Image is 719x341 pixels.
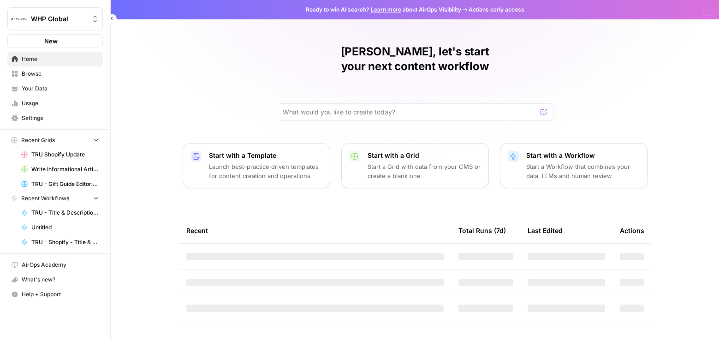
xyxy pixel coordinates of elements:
button: Start with a GridStart a Grid with data from your CMS or create a blank one [341,143,489,188]
span: AirOps Academy [22,261,99,269]
p: Start with a Template [209,151,322,160]
div: Last Edited [528,218,563,243]
span: Browse [22,70,99,78]
a: TRU - Shopify - Title & Description Generator [17,235,103,250]
a: Browse [7,66,103,81]
span: WHP Global [31,14,87,24]
span: Write Informational Article [31,165,99,173]
a: AirOps Academy [7,257,103,272]
button: Start with a TemplateLaunch best-practice driven templates for content creation and operations [183,143,330,188]
p: Start a Workflow that combines your data, LLMs and human review [526,162,640,180]
span: Usage [22,99,99,108]
span: TRU - Title & Description Generator [31,209,99,217]
span: Untitled [31,223,99,232]
h1: [PERSON_NAME], let's start your next content workflow [277,44,553,74]
a: TRU - Title & Description Generator [17,205,103,220]
p: Start with a Grid [368,151,481,160]
a: TRU Shopify Update [17,147,103,162]
div: What's new? [8,273,102,287]
button: New [7,34,103,48]
span: TRU - Gift Guide Editorial Articles (2025) [31,180,99,188]
input: What would you like to create today? [283,108,536,117]
a: Untitled [17,220,103,235]
button: Recent Workflows [7,191,103,205]
a: Home [7,52,103,66]
a: Write Informational Article [17,162,103,177]
span: Recent Workflows [21,194,69,203]
p: Launch best-practice driven templates for content creation and operations [209,162,322,180]
a: Settings [7,111,103,126]
button: Workspace: WHP Global [7,7,103,30]
button: Recent Grids [7,133,103,147]
p: Start with a Workflow [526,151,640,160]
button: Help + Support [7,287,103,302]
span: Help + Support [22,290,99,299]
span: New [44,36,58,46]
span: Settings [22,114,99,122]
div: Total Runs (7d) [458,218,506,243]
span: Actions early access [469,6,524,14]
span: TRU - Shopify - Title & Description Generator [31,238,99,246]
p: Start a Grid with data from your CMS or create a blank one [368,162,481,180]
div: Actions [620,218,644,243]
div: Recent [186,218,444,243]
img: WHP Global Logo [11,11,27,27]
span: Home [22,55,99,63]
span: TRU Shopify Update [31,150,99,159]
a: Usage [7,96,103,111]
span: Your Data [22,84,99,93]
button: Start with a WorkflowStart a Workflow that combines your data, LLMs and human review [500,143,648,188]
a: Learn more [371,6,401,13]
span: Recent Grids [21,136,55,144]
a: TRU - Gift Guide Editorial Articles (2025) [17,177,103,191]
button: What's new? [7,272,103,287]
span: Ready to win AI search? about AirOps Visibility [306,6,461,14]
a: Your Data [7,81,103,96]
